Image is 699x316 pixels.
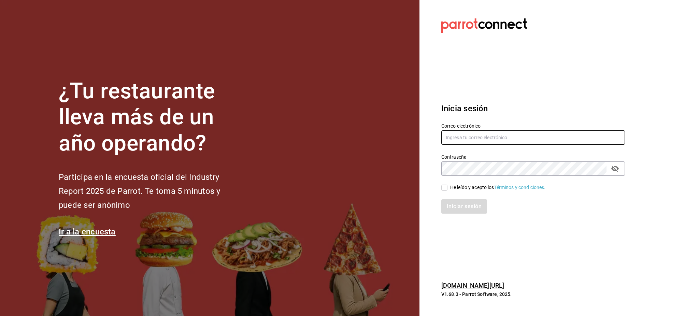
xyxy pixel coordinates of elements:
[494,185,546,190] a: Términos y condiciones.
[441,102,625,115] h3: Inicia sesión
[59,78,243,157] h1: ¿Tu restaurante lleva más de un año operando?
[59,170,243,212] h2: Participa en la encuesta oficial del Industry Report 2025 de Parrot. Te toma 5 minutos y puede se...
[59,227,116,236] a: Ir a la encuesta
[441,154,625,159] label: Contraseña
[441,291,625,298] p: V1.68.3 - Parrot Software, 2025.
[441,282,504,289] a: [DOMAIN_NAME][URL]
[441,130,625,145] input: Ingresa tu correo electrónico
[609,163,621,174] button: passwordField
[441,123,625,128] label: Correo electrónico
[450,184,546,191] div: He leído y acepto los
